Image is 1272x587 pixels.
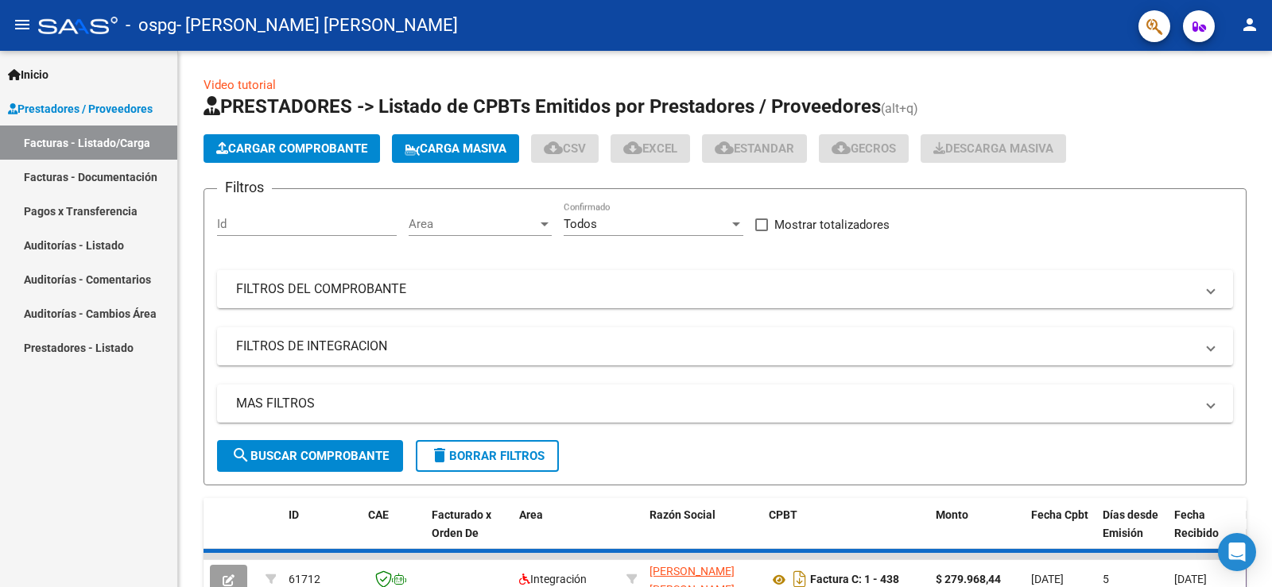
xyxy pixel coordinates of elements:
[204,78,276,92] a: Video tutorial
[1240,15,1259,34] mat-icon: person
[217,384,1233,423] mat-expansion-panel-header: MAS FILTROS
[392,134,519,163] button: Carga Masiva
[126,8,176,43] span: - ospg
[8,66,48,83] span: Inicio
[432,508,491,539] span: Facturado x Orden De
[217,327,1233,365] mat-expansion-panel-header: FILTROS DE INTEGRACION
[611,134,690,163] button: EXCEL
[921,134,1066,163] app-download-masive: Descarga masiva de comprobantes (adjuntos)
[204,95,881,118] span: PRESTADORES -> Listado de CPBTs Emitidos por Prestadores / Proveedores
[362,498,425,568] datatable-header-cell: CAE
[217,270,1233,308] mat-expansion-panel-header: FILTROS DEL COMPROBANTE
[217,176,272,199] h3: Filtros
[430,449,545,463] span: Borrar Filtros
[236,395,1195,412] mat-panel-title: MAS FILTROS
[715,138,734,157] mat-icon: cloud_download
[231,449,389,463] span: Buscar Comprobante
[176,8,458,43] span: - [PERSON_NAME] [PERSON_NAME]
[217,440,403,472] button: Buscar Comprobante
[531,134,599,163] button: CSV
[1168,498,1239,568] datatable-header-cell: Fecha Recibido
[702,134,807,163] button: Estandar
[929,498,1025,568] datatable-header-cell: Monto
[368,508,389,521] span: CAE
[519,573,587,585] span: Integración
[715,141,794,156] span: Estandar
[513,498,620,568] datatable-header-cell: Area
[216,141,367,156] span: Cargar Comprobante
[774,215,890,234] span: Mostrar totalizadores
[564,217,597,231] span: Todos
[425,498,513,568] datatable-header-cell: Facturado x Orden De
[921,134,1066,163] button: Descarga Masiva
[204,134,380,163] button: Cargar Comprobante
[933,141,1053,156] span: Descarga Masiva
[236,280,1195,298] mat-panel-title: FILTROS DEL COMPROBANTE
[1103,508,1158,539] span: Días desde Emisión
[430,446,449,465] mat-icon: delete
[1103,573,1109,585] span: 5
[1031,573,1064,585] span: [DATE]
[936,508,968,521] span: Monto
[416,440,559,472] button: Borrar Filtros
[1218,533,1256,571] div: Open Intercom Messenger
[282,498,362,568] datatable-header-cell: ID
[13,15,32,34] mat-icon: menu
[231,446,250,465] mat-icon: search
[544,138,563,157] mat-icon: cloud_download
[810,573,899,586] strong: Factura C: 1 - 438
[881,101,918,116] span: (alt+q)
[762,498,929,568] datatable-header-cell: CPBT
[236,338,1195,355] mat-panel-title: FILTROS DE INTEGRACION
[623,138,642,157] mat-icon: cloud_download
[405,141,506,156] span: Carga Masiva
[819,134,909,163] button: Gecros
[289,508,299,521] span: ID
[936,573,1001,585] strong: $ 279.968,44
[623,141,677,156] span: EXCEL
[544,141,586,156] span: CSV
[643,498,762,568] datatable-header-cell: Razón Social
[519,508,543,521] span: Area
[289,573,320,585] span: 61712
[769,508,797,521] span: CPBT
[832,141,896,156] span: Gecros
[1096,498,1168,568] datatable-header-cell: Días desde Emisión
[8,100,153,118] span: Prestadores / Proveedores
[650,508,715,521] span: Razón Social
[832,138,851,157] mat-icon: cloud_download
[1174,573,1207,585] span: [DATE]
[1174,508,1219,539] span: Fecha Recibido
[1025,498,1096,568] datatable-header-cell: Fecha Cpbt
[409,217,537,231] span: Area
[1031,508,1088,521] span: Fecha Cpbt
